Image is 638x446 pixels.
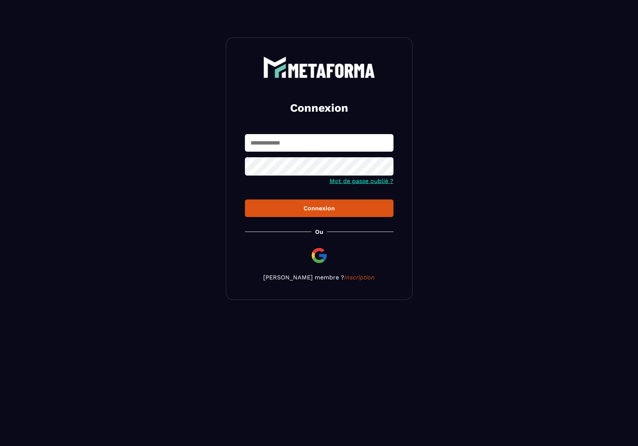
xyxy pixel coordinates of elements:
[254,100,385,115] h2: Connexion
[245,274,393,281] p: [PERSON_NAME] membre ?
[245,56,393,78] a: logo
[315,228,323,235] p: Ou
[310,247,328,264] img: google
[330,177,393,185] a: Mot de passe oublié ?
[245,199,393,217] button: Connexion
[344,274,375,281] a: Inscription
[263,56,375,78] img: logo
[251,205,388,212] div: Connexion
